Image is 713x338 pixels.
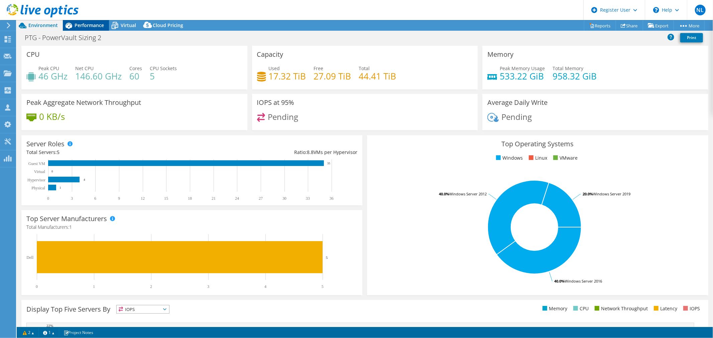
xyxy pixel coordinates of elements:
h3: IOPS at 95% [257,99,294,106]
text: 21 [212,196,216,201]
span: Total Memory [553,65,583,71]
a: Reports [584,20,616,31]
text: 33 [306,196,310,201]
text: 1 [93,284,95,289]
text: Hypervisor [27,178,45,182]
text: 3 [71,196,73,201]
text: Virtual [34,169,45,174]
span: NL [695,5,706,15]
text: 18 [188,196,192,201]
a: Project Notes [59,328,98,337]
h4: Total Manufacturers: [26,223,357,231]
span: Cores [129,65,142,71]
text: 30 [282,196,286,201]
span: Total [359,65,370,71]
text: 35 [327,162,331,165]
text: 0 [51,170,53,173]
text: 27 [259,196,263,201]
tspan: 20.0% [583,191,593,196]
li: Latency [652,305,677,312]
text: 12 [141,196,145,201]
h4: 5 [150,72,177,80]
tspan: Windows Server 2019 [593,191,630,196]
div: Total Servers: [26,149,192,156]
text: 2 [150,284,152,289]
span: CPU Sockets [150,65,177,71]
span: Net CPU [75,65,94,71]
text: 36 [330,196,334,201]
h3: Top Operating Systems [372,140,703,148]
span: Free [314,65,324,71]
text: 1 [60,186,61,189]
span: Pending [268,111,298,122]
text: 22% [46,324,53,328]
h4: 146.60 GHz [75,72,122,80]
span: Peak CPU [38,65,59,71]
text: Physical [31,186,45,190]
h4: 958.32 GiB [553,72,597,80]
text: 4 [264,284,266,289]
span: Environment [28,22,58,28]
tspan: Windows Server 2012 [449,191,487,196]
a: More [674,20,705,31]
span: 5 [57,149,60,155]
text: 15 [164,196,168,201]
span: Virtual [121,22,136,28]
text: 0 [36,284,38,289]
h3: Average Daily Write [487,99,548,106]
h4: 17.32 TiB [269,72,306,80]
h3: Server Roles [26,140,65,148]
text: 5 [322,284,324,289]
span: Performance [75,22,104,28]
tspan: Windows Server 2016 [565,279,602,284]
h3: Capacity [257,51,283,58]
h4: 0 KB/s [39,113,65,120]
li: Memory [541,305,567,312]
span: IOPS [117,305,169,313]
text: 24 [235,196,239,201]
text: 0 [47,196,49,201]
span: Peak Memory Usage [500,65,545,71]
a: Export [643,20,674,31]
li: Linux [527,154,547,162]
a: 2 [18,328,39,337]
text: Guest VM [28,161,45,166]
h4: 60 [129,72,142,80]
h4: 44.41 TiB [359,72,396,80]
text: 6 [94,196,96,201]
text: Dell [26,255,33,260]
h3: Top Server Manufacturers [26,215,107,222]
svg: \n [653,7,659,13]
h4: 533.22 GiB [500,72,545,80]
li: Network Throughput [593,305,648,312]
span: Pending [501,111,532,122]
text: 4 [84,178,85,181]
text: 5 [326,256,328,260]
li: Windows [494,154,523,162]
span: Cloud Pricing [153,22,183,28]
a: Print [680,33,703,42]
span: 8.8 [307,149,314,155]
a: 1 [38,328,59,337]
li: CPU [572,305,589,312]
h3: Peak Aggregate Network Throughput [26,99,141,106]
div: Ratio: VMs per Hypervisor [192,149,357,156]
h3: Memory [487,51,513,58]
h3: CPU [26,51,40,58]
h1: PTG - PowerVault Sizing 2 [22,34,112,41]
span: 1 [69,224,72,230]
tspan: 40.0% [439,191,449,196]
tspan: 40.0% [554,279,565,284]
text: 3 [207,284,209,289]
span: Used [269,65,280,71]
li: IOPS [682,305,700,312]
text: 9 [118,196,120,201]
h4: 46 GHz [38,72,68,80]
li: VMware [552,154,578,162]
h4: 27.09 TiB [314,72,351,80]
a: Share [616,20,643,31]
